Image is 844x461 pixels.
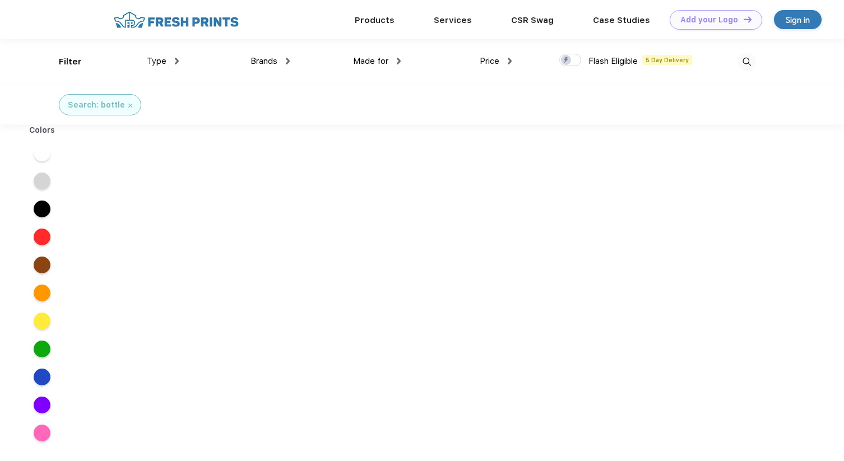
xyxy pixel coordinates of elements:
[680,15,738,25] div: Add your Logo
[508,58,512,64] img: dropdown.png
[786,13,810,26] div: Sign in
[175,58,179,64] img: dropdown.png
[251,56,277,66] span: Brands
[642,55,692,65] span: 5 Day Delivery
[744,16,752,22] img: DT
[128,104,132,108] img: filter_cancel.svg
[68,99,125,111] div: Search: bottle
[355,15,395,25] a: Products
[588,56,638,66] span: Flash Eligible
[147,56,166,66] span: Type
[353,56,388,66] span: Made for
[774,10,822,29] a: Sign in
[738,53,756,71] img: desktop_search.svg
[286,58,290,64] img: dropdown.png
[397,58,401,64] img: dropdown.png
[21,124,64,136] div: Colors
[59,55,82,68] div: Filter
[480,56,499,66] span: Price
[110,10,242,30] img: fo%20logo%202.webp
